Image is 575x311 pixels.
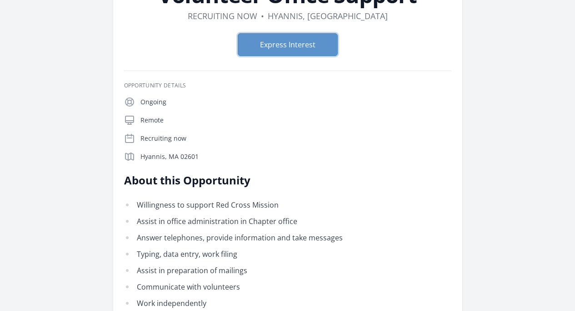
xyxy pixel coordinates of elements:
li: Assist in preparation of mailings [124,264,390,277]
li: Typing, data entry, work filing [124,248,390,260]
p: Remote [140,116,451,125]
li: Work independently [124,297,390,310]
dd: Recruiting now [188,10,257,22]
li: Assist in office administration in Chapter office [124,215,390,228]
h2: About this Opportunity [124,173,390,188]
li: Willingness to support Red Cross Mission [124,199,390,211]
div: • [261,10,264,22]
p: Hyannis, MA 02601 [140,152,451,161]
dd: Hyannis, [GEOGRAPHIC_DATA] [268,10,388,22]
li: Communicate with volunteers [124,280,390,293]
h3: Opportunity Details [124,82,451,89]
p: Recruiting now [140,134,451,143]
p: Ongoing [140,97,451,107]
button: Express Interest [238,33,338,56]
li: Answer telephones, provide information and take messages [124,231,390,244]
